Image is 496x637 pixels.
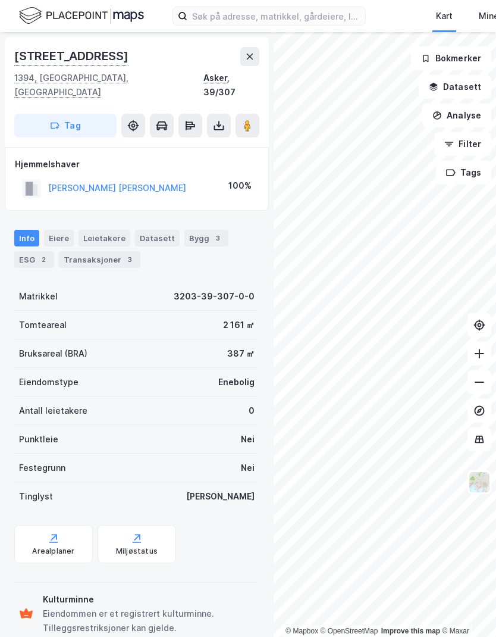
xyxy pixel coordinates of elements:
[241,432,255,446] div: Nei
[203,71,259,99] div: , 39/307
[285,627,318,635] a: Mapbox
[437,580,496,637] iframe: Chat Widget
[422,104,491,127] button: Analyse
[184,230,228,246] div: Bygg
[19,404,87,418] div: Antall leietakere
[37,254,49,266] div: 2
[19,489,53,504] div: Tinglyst
[437,580,496,637] div: Kontrollprogram for chat
[436,9,453,23] div: Kart
[14,114,117,138] button: Tag
[321,627,378,635] a: OpenStreetMap
[135,230,180,246] div: Datasett
[223,318,255,332] div: 2 161 ㎡
[212,232,224,244] div: 3
[14,251,54,268] div: ESG
[434,132,491,156] button: Filter
[15,157,259,171] div: Hjemmelshaver
[19,318,67,332] div: Tomteareal
[228,179,252,193] div: 100%
[32,547,74,556] div: Arealplaner
[116,547,158,556] div: Miljøstatus
[43,607,255,635] div: Eiendommen er et registrert kulturminne. Tilleggsrestriksjoner kan gjelde.
[241,461,255,475] div: Nei
[14,230,39,246] div: Info
[124,254,136,266] div: 3
[187,7,365,25] input: Søk på adresse, matrikkel, gårdeiere, leietakere eller personer
[218,375,255,389] div: Enebolig
[59,251,140,268] div: Transaksjoner
[419,75,491,99] button: Datasett
[19,5,144,26] img: logo.f888ab2527a4732fd821a326f86c7f29.svg
[227,346,255,361] div: 387 ㎡
[43,592,255,607] div: Kulturminne
[436,161,491,185] button: Tags
[174,289,255,304] div: 3203-39-307-0-0
[19,375,79,389] div: Eiendomstype
[19,346,87,361] div: Bruksareal (BRA)
[79,230,130,246] div: Leietakere
[186,489,255,504] div: [PERSON_NAME]
[19,461,65,475] div: Festegrunn
[411,46,491,70] button: Bokmerker
[249,404,255,418] div: 0
[44,230,74,246] div: Eiere
[381,627,440,635] a: Improve this map
[19,289,58,304] div: Matrikkel
[468,471,491,494] img: Z
[19,432,58,446] div: Punktleie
